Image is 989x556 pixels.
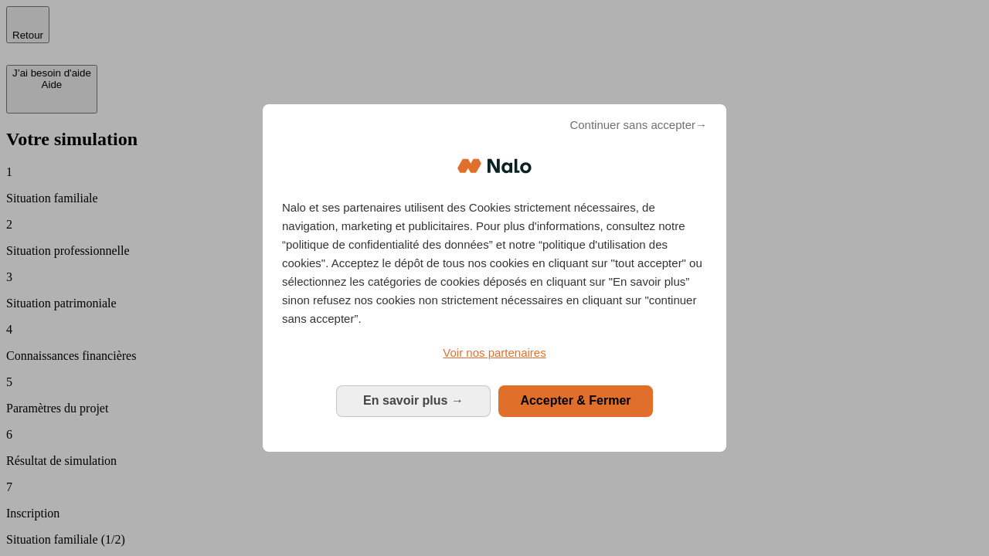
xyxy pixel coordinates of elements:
[263,104,726,451] div: Bienvenue chez Nalo Gestion du consentement
[282,198,707,328] p: Nalo et ses partenaires utilisent des Cookies strictement nécessaires, de navigation, marketing e...
[520,394,630,407] span: Accepter & Fermer
[457,143,532,189] img: Logo
[282,344,707,362] a: Voir nos partenaires
[363,394,464,407] span: En savoir plus →
[336,385,491,416] button: En savoir plus: Configurer vos consentements
[569,116,707,134] span: Continuer sans accepter→
[498,385,653,416] button: Accepter & Fermer: Accepter notre traitement des données et fermer
[443,346,545,359] span: Voir nos partenaires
